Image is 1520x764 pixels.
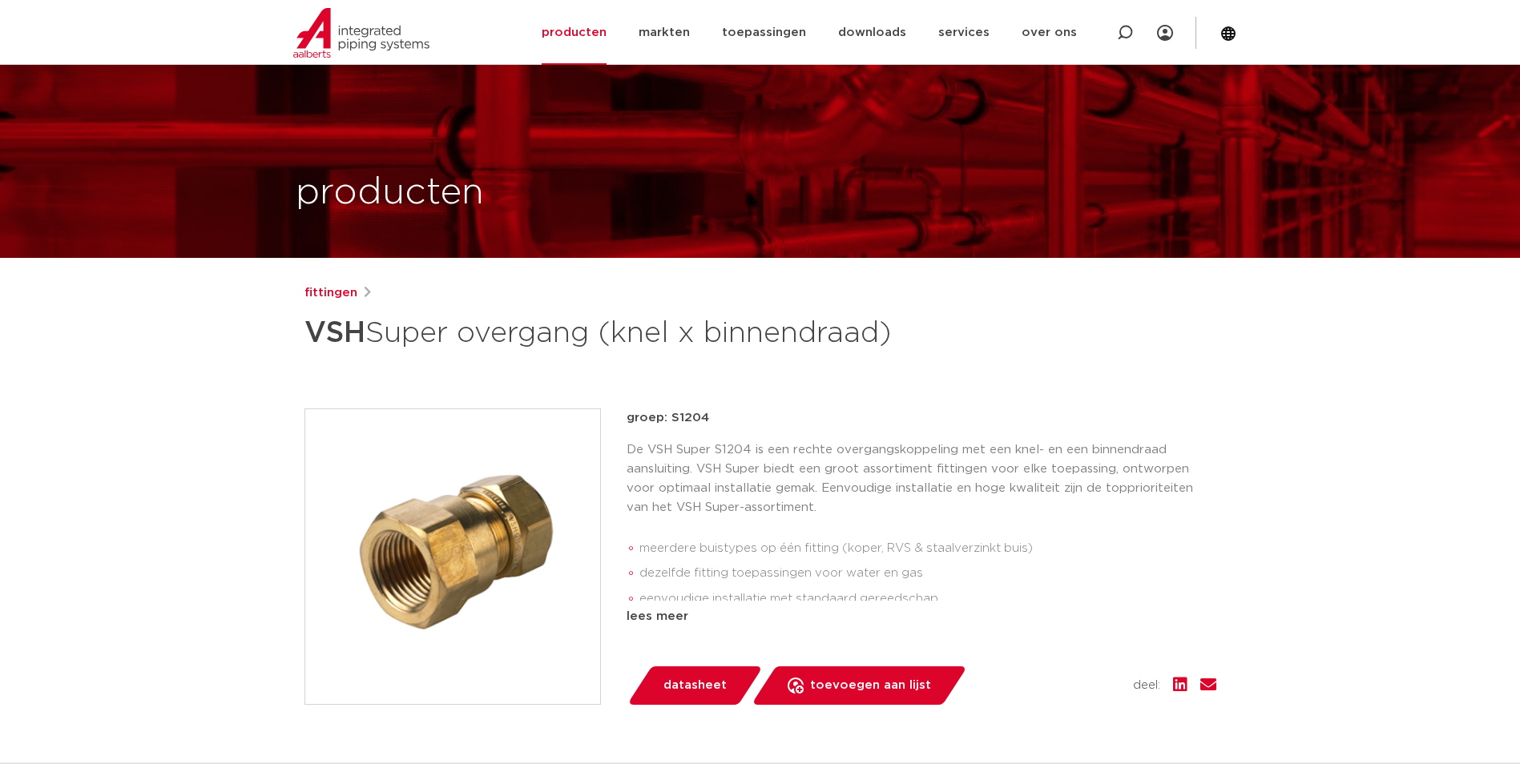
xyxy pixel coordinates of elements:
span: toevoegen aan lijst [810,673,931,698]
p: De VSH Super S1204 is een rechte overgangskoppeling met een knel- en een binnendraad aansluiting.... [627,440,1216,517]
h1: producten [296,167,484,219]
div: lees meer [627,607,1216,626]
li: eenvoudige installatie met standaard gereedschap [639,586,1216,612]
li: meerdere buistypes op één fitting (koper, RVS & staalverzinkt buis) [639,536,1216,561]
span: datasheet [663,673,727,698]
a: datasheet [627,666,763,705]
li: dezelfde fitting toepassingen voor water en gas [639,561,1216,586]
strong: VSH [304,319,365,348]
h1: Super overgang (knel x binnendraad) [304,309,906,357]
a: fittingen [304,283,357,303]
p: groep: S1204 [627,408,1216,428]
span: deel: [1133,676,1160,695]
img: Product Image for VSH Super overgang (knel x binnendraad) [305,409,600,704]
